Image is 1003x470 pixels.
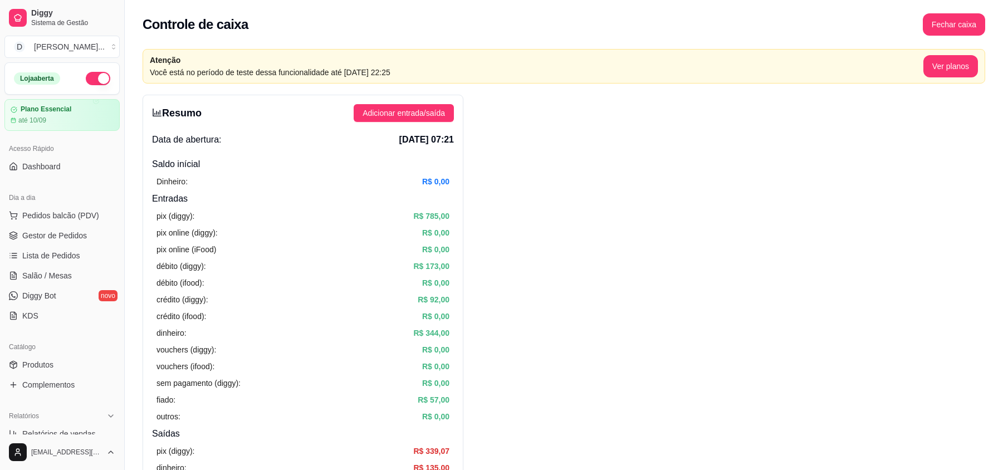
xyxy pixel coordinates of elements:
[31,448,102,457] span: [EMAIL_ADDRESS][DOMAIN_NAME]
[413,327,449,339] article: R$ 344,00
[21,105,71,114] article: Plano Essencial
[4,287,120,305] a: Diggy Botnovo
[4,338,120,356] div: Catálogo
[22,161,61,172] span: Dashboard
[413,445,449,457] article: R$ 339,07
[22,290,56,301] span: Diggy Bot
[22,230,87,241] span: Gestor de Pedidos
[422,410,449,423] article: R$ 0,00
[156,344,216,356] article: vouchers (diggy):
[4,376,120,394] a: Complementos
[152,107,162,117] span: bar-chart
[34,41,105,52] div: [PERSON_NAME] ...
[4,4,120,31] a: DiggySistema de Gestão
[4,425,120,443] a: Relatórios de vendas
[156,410,180,423] article: outros:
[422,175,449,188] article: R$ 0,00
[156,243,216,256] article: pix online (iFood)
[156,310,206,322] article: crédito (ifood):
[156,327,187,339] article: dinheiro:
[152,192,454,205] h4: Entradas
[156,445,194,457] article: pix (diggy):
[422,227,449,239] article: R$ 0,00
[4,99,120,131] a: Plano Essencialaté 10/09
[4,158,120,175] a: Dashboard
[18,116,46,125] article: até 10/09
[22,359,53,370] span: Produtos
[143,16,248,33] h2: Controle de caixa
[156,293,208,306] article: crédito (diggy):
[4,207,120,224] button: Pedidos balcão (PDV)
[152,133,222,146] span: Data de abertura:
[418,394,449,406] article: R$ 57,00
[413,210,449,222] article: R$ 785,00
[156,377,241,389] article: sem pagamento (diggy):
[156,227,218,239] article: pix online (diggy):
[363,107,445,119] span: Adicionar entrada/saída
[22,270,72,281] span: Salão / Mesas
[14,41,25,52] span: D
[150,66,923,79] article: Você está no período de teste dessa funcionalidade até [DATE] 22:25
[923,55,978,77] button: Ver planos
[4,439,120,466] button: [EMAIL_ADDRESS][DOMAIN_NAME]
[422,377,449,389] article: R$ 0,00
[156,210,194,222] article: pix (diggy):
[22,428,96,439] span: Relatórios de vendas
[86,72,110,85] button: Alterar Status
[156,260,206,272] article: débito (diggy):
[150,54,923,66] article: Atenção
[22,210,99,221] span: Pedidos balcão (PDV)
[22,379,75,390] span: Complementos
[14,72,60,85] div: Loja aberta
[923,62,978,71] a: Ver planos
[354,104,454,122] button: Adicionar entrada/saída
[156,175,188,188] article: Dinheiro:
[418,293,449,306] article: R$ 92,00
[4,307,120,325] a: KDS
[422,243,449,256] article: R$ 0,00
[4,140,120,158] div: Acesso Rápido
[4,356,120,374] a: Produtos
[422,310,449,322] article: R$ 0,00
[152,158,454,171] h4: Saldo inícial
[22,250,80,261] span: Lista de Pedidos
[422,277,449,289] article: R$ 0,00
[152,427,454,440] h4: Saídas
[399,133,454,146] span: [DATE] 07:21
[4,189,120,207] div: Dia a dia
[156,394,175,406] article: fiado:
[31,8,115,18] span: Diggy
[31,18,115,27] span: Sistema de Gestão
[4,267,120,285] a: Salão / Mesas
[156,277,204,289] article: débito (ifood):
[4,36,120,58] button: Select a team
[422,344,449,356] article: R$ 0,00
[9,412,39,420] span: Relatórios
[422,360,449,373] article: R$ 0,00
[923,13,985,36] button: Fechar caixa
[4,227,120,244] a: Gestor de Pedidos
[22,310,38,321] span: KDS
[4,247,120,265] a: Lista de Pedidos
[156,360,214,373] article: vouchers (ifood):
[152,105,202,121] h3: Resumo
[413,260,449,272] article: R$ 173,00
